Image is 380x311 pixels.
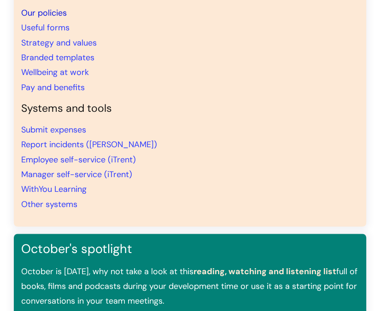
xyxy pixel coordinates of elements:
[21,82,85,93] a: Pay and benefits
[21,241,359,256] h3: October's spotlight
[21,37,97,48] a: Strategy and values
[21,169,132,180] a: Manager self-service (iTrent)
[21,102,359,115] h4: Systems and tools
[21,139,157,150] a: Report incidents ([PERSON_NAME])
[21,52,94,63] a: Branded templates
[21,22,70,33] a: Useful forms
[21,7,67,18] a: Our policies
[21,154,136,165] a: Employee self-service (iTrent)
[21,124,86,135] a: Submit expenses
[193,265,336,276] a: reading, watching and listening list
[21,199,77,210] a: Other systems
[21,264,359,308] p: October is [DATE], why not take a look at this full of books, films and podcasts during your deve...
[21,67,89,78] a: Wellbeing at work
[21,184,87,195] a: WithYou Learning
